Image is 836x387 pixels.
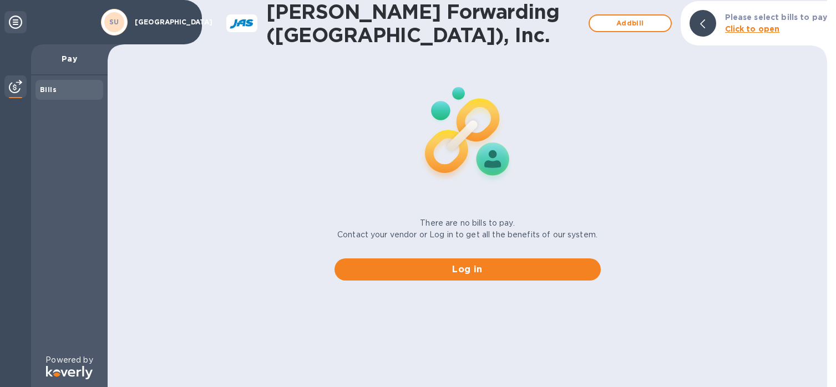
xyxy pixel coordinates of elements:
[40,53,99,64] p: Pay
[335,258,601,281] button: Log in
[343,263,592,276] span: Log in
[45,354,93,366] p: Powered by
[337,217,597,241] p: There are no bills to pay. Contact your vendor or Log in to get all the benefits of our system.
[725,24,780,33] b: Click to open
[725,13,827,22] b: Please select bills to pay
[109,18,119,26] b: SU
[135,18,190,26] p: [GEOGRAPHIC_DATA]
[46,366,93,379] img: Logo
[589,14,672,32] button: Addbill
[40,85,57,94] b: Bills
[599,17,662,30] span: Add bill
